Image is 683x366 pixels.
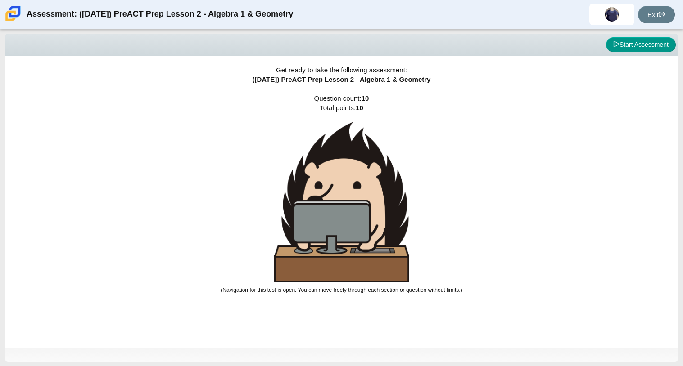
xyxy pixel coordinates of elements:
span: Get ready to take the following assessment: [276,66,407,74]
img: Carmen School of Science & Technology [4,4,23,23]
a: Carmen School of Science & Technology [4,17,23,24]
b: 10 [362,94,369,102]
a: Exit [638,6,675,23]
b: 10 [356,104,363,112]
span: Question count: Total points: [221,94,462,293]
button: Start Assessment [606,37,676,53]
span: ([DATE]) PreACT Prep Lesson 2 - Algebra 1 & Geometry [253,76,431,83]
div: Assessment: ([DATE]) PreACT Prep Lesson 2 - Algebra 1 & Geometry [27,4,293,25]
small: (Navigation for this test is open. You can move freely through each section or question without l... [221,287,462,293]
img: ajaidyn.wells.g1xbpu [605,7,619,22]
img: hedgehog-behind-computer-large.png [274,122,409,282]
